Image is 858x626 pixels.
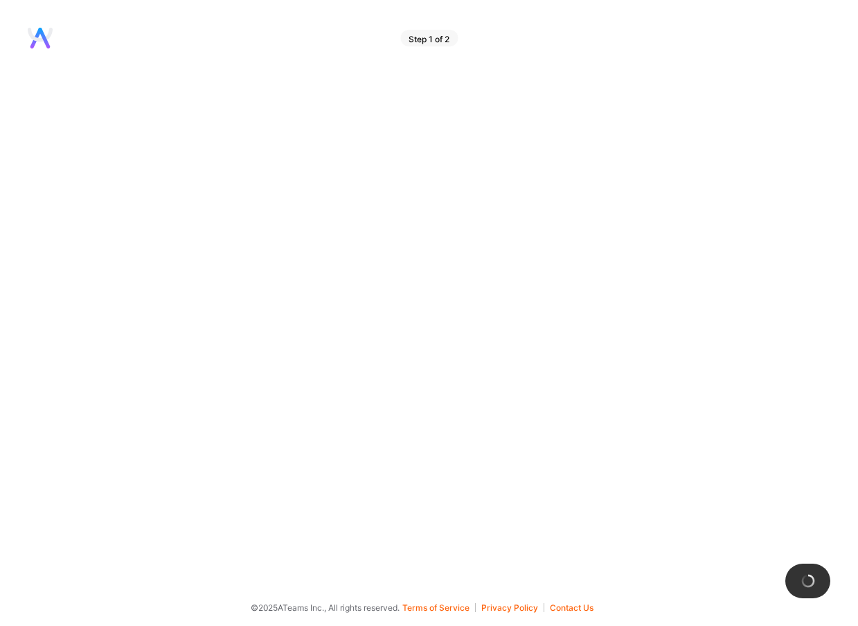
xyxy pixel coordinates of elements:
button: Privacy Policy [481,603,544,612]
img: loading [800,573,816,589]
div: Step 1 of 2 [400,30,458,46]
button: Contact Us [550,603,593,612]
button: Terms of Service [402,603,476,612]
span: © 2025 ATeams Inc., All rights reserved. [251,600,400,615]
